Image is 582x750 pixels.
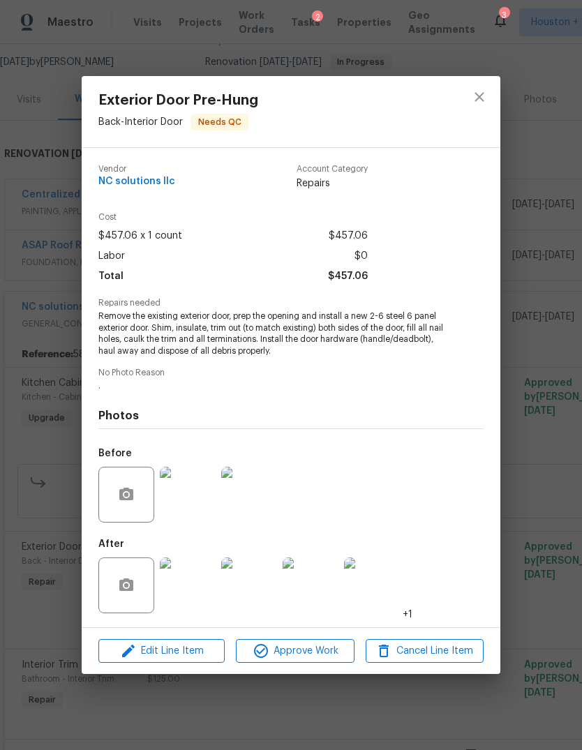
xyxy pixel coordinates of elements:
span: +1 [403,608,412,622]
span: Repairs needed [98,299,484,308]
span: Remove the existing exterior door, prep the opening and install a new 2-6 steel 6 panel exterior ... [98,310,445,357]
span: . [98,380,445,392]
span: Labor [98,246,125,267]
button: Edit Line Item [98,639,225,663]
span: Account Category [297,165,368,174]
button: Approve Work [236,639,354,663]
span: Exterior Door Pre-Hung [98,93,258,108]
span: Back - Interior Door [98,117,183,126]
h5: After [98,539,124,549]
div: 2 [312,10,323,24]
span: Edit Line Item [103,643,221,660]
span: $457.06 x 1 count [98,226,182,246]
span: No Photo Reason [98,368,484,377]
span: Cost [98,213,368,222]
h4: Photos [98,409,484,423]
span: Approve Work [240,643,350,660]
span: $457.06 [329,226,368,246]
span: Repairs [297,177,368,190]
div: 3 [499,8,509,22]
button: close [463,80,496,114]
span: NC solutions llc [98,177,175,187]
span: Needs QC [193,115,247,129]
span: Vendor [98,165,175,174]
span: Total [98,267,124,287]
button: Cancel Line Item [366,639,484,663]
span: $457.06 [328,267,368,287]
span: $0 [355,246,368,267]
span: Cancel Line Item [370,643,479,660]
h5: Before [98,449,132,458]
